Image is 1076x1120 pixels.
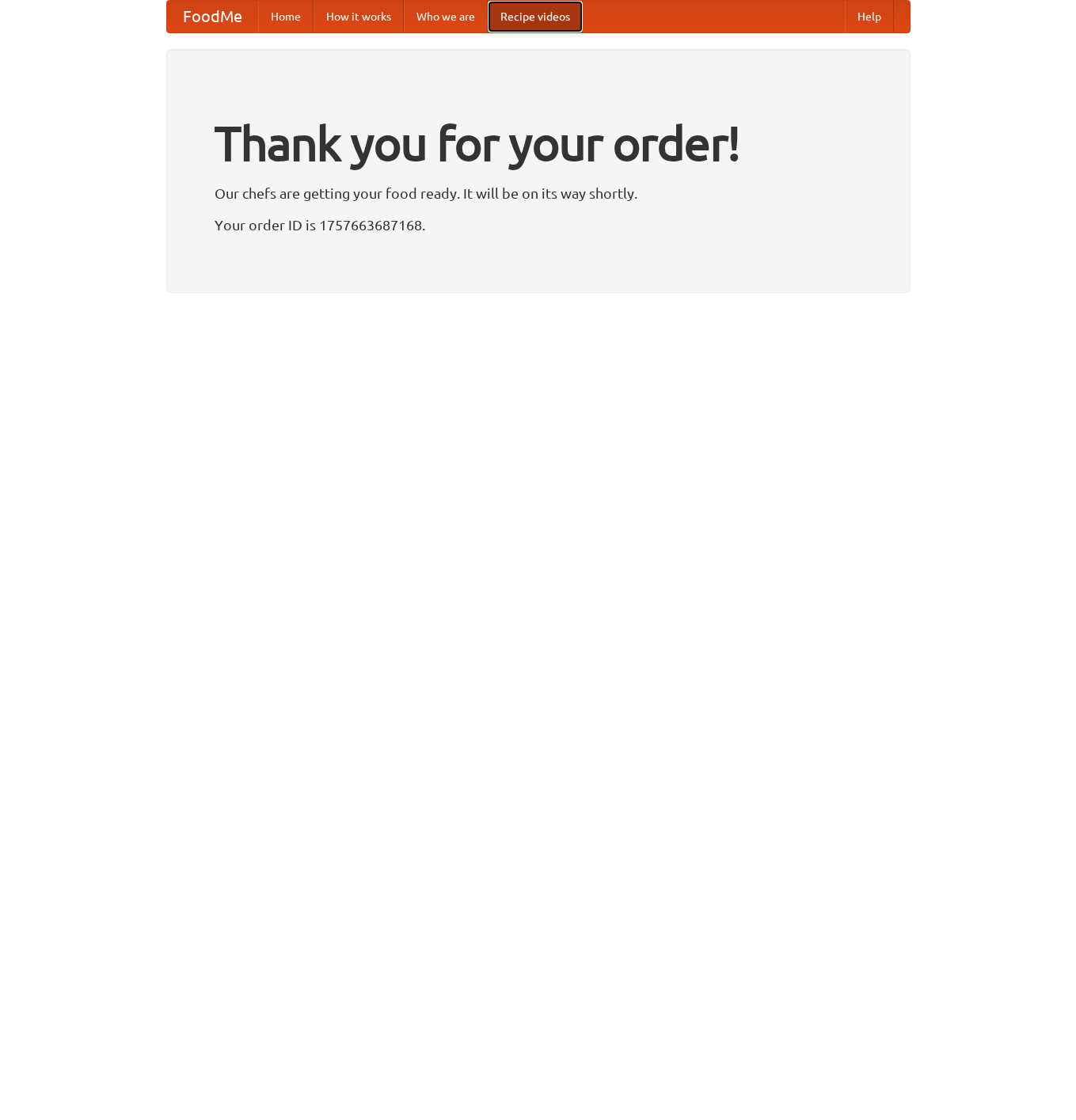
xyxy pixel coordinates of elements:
[258,1,314,32] a: Home
[215,213,862,237] p: Your order ID is 1757663687168.
[314,1,404,32] a: How it works
[845,1,894,32] a: Help
[488,1,583,32] a: Recipe videos
[404,1,488,32] a: Who we are
[215,181,862,205] p: Our chefs are getting your food ready. It will be on its way shortly.
[215,105,862,181] h1: Thank you for your order!
[167,1,258,32] a: FoodMe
